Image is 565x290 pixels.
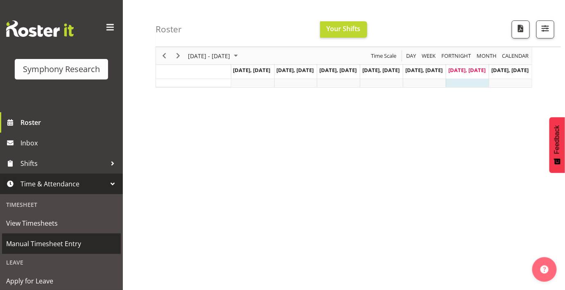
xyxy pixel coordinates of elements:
[475,51,498,61] button: Timeline Month
[421,51,436,61] span: Week
[187,51,231,61] span: [DATE] - [DATE]
[501,51,531,61] button: Month
[512,20,530,39] button: Download a PDF of the roster according to the set date range.
[6,20,74,37] img: Rosterit website logo
[6,217,117,229] span: View Timesheets
[2,254,121,271] div: Leave
[554,125,561,154] span: Feedback
[6,275,117,287] span: Apply for Leave
[440,51,472,61] button: Fortnight
[277,66,314,74] span: [DATE], [DATE]
[156,29,532,88] div: Timeline Week of September 6, 2025
[441,51,472,61] span: Fortnight
[2,213,121,233] a: View Timesheets
[20,178,106,190] span: Time & Attendance
[157,47,171,64] div: Previous
[549,117,565,173] button: Feedback - Show survey
[6,238,117,250] span: Manual Timesheet Entry
[370,51,398,61] button: Time Scale
[536,20,554,39] button: Filter Shifts
[540,265,549,274] img: help-xxl-2.png
[187,51,242,61] button: September 01 - 07, 2025
[20,157,106,170] span: Shifts
[420,51,437,61] button: Timeline Week
[476,51,497,61] span: Month
[173,51,184,61] button: Next
[156,25,182,34] h4: Roster
[20,137,119,149] span: Inbox
[370,51,397,61] span: Time Scale
[405,66,443,74] span: [DATE], [DATE]
[405,51,418,61] button: Timeline Day
[20,116,119,129] span: Roster
[327,24,361,33] span: Your Shifts
[171,47,185,64] div: Next
[23,63,100,75] div: Symphony Research
[362,66,400,74] span: [DATE], [DATE]
[159,51,170,61] button: Previous
[448,66,486,74] span: [DATE], [DATE]
[320,21,367,38] button: Your Shifts
[233,66,271,74] span: [DATE], [DATE]
[491,66,529,74] span: [DATE], [DATE]
[319,66,357,74] span: [DATE], [DATE]
[502,51,530,61] span: calendar
[405,51,417,61] span: Day
[2,196,121,213] div: Timesheet
[2,233,121,254] a: Manual Timesheet Entry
